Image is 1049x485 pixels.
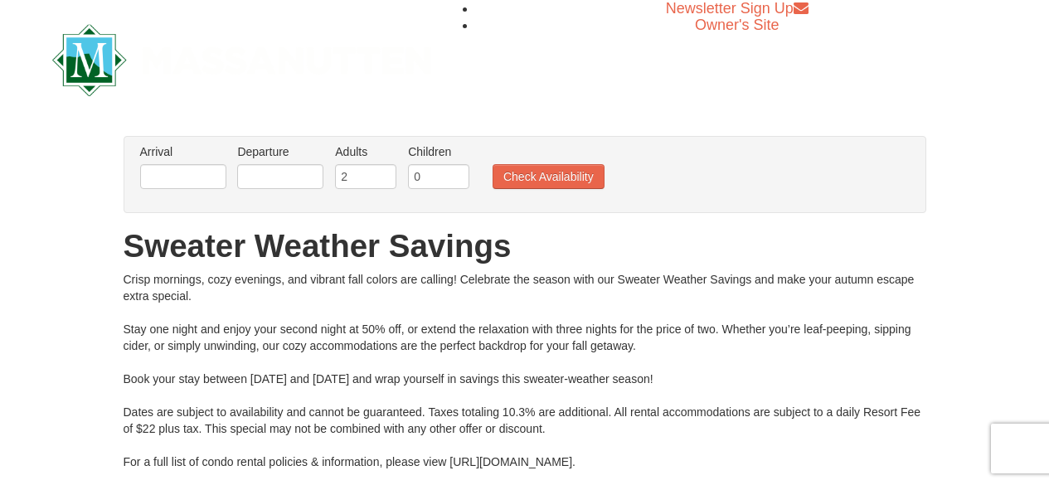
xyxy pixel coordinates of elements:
label: Departure [237,143,323,160]
label: Arrival [140,143,226,160]
img: Massanutten Resort Logo [52,24,432,96]
button: Check Availability [493,164,605,189]
a: Owner's Site [695,17,779,33]
a: Massanutten Resort [52,38,432,77]
label: Adults [335,143,396,160]
label: Children [408,143,469,160]
h1: Sweater Weather Savings [124,230,926,263]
